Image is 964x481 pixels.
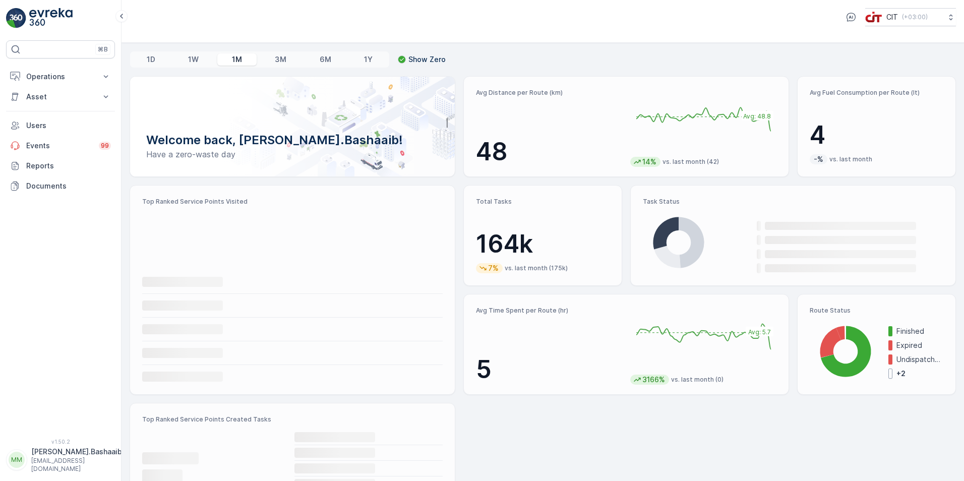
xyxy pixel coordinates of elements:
a: Reports [6,156,115,176]
p: vs. last month (42) [662,158,719,166]
p: 1Y [364,54,373,65]
a: Documents [6,176,115,196]
p: Expired [896,340,943,350]
p: Asset [26,92,95,102]
p: Show Zero [408,54,446,65]
p: 14% [641,157,657,167]
img: cit-logo_pOk6rL0.png [865,12,882,23]
p: Welcome back, [PERSON_NAME].Bashaaib! [146,132,439,148]
p: Reports [26,161,111,171]
button: Asset [6,87,115,107]
p: Task Status [643,198,943,206]
p: 1W [188,54,199,65]
button: Operations [6,67,115,87]
a: Users [6,115,115,136]
p: Route Status [810,307,943,315]
p: 7% [487,263,500,273]
p: Documents [26,181,111,191]
p: -% [813,154,824,164]
p: ( +03:00 ) [902,13,928,21]
p: Finished [896,326,943,336]
p: Undispatched [896,354,943,365]
p: CIT [886,12,898,22]
p: 5 [476,354,622,385]
p: vs. last month (0) [671,376,724,384]
p: Avg Time Spent per Route (hr) [476,307,622,315]
p: [EMAIL_ADDRESS][DOMAIN_NAME] [31,457,122,473]
img: logo [6,8,26,28]
p: Avg Distance per Route (km) [476,89,622,97]
p: Users [26,121,111,131]
p: + 2 [896,369,907,379]
span: v 1.50.2 [6,439,115,445]
p: 164k [476,229,610,259]
p: Top Ranked Service Points Created Tasks [142,415,443,424]
p: ⌘B [98,45,108,53]
p: vs. last month (175k) [505,264,568,272]
p: [PERSON_NAME].Bashaaib [31,447,122,457]
p: 4 [810,120,943,150]
p: Avg Fuel Consumption per Route (lt) [810,89,943,97]
p: 3M [275,54,286,65]
p: Have a zero-waste day [146,148,439,160]
p: 1M [232,54,242,65]
p: Top Ranked Service Points Visited [142,198,443,206]
img: logo_light-DOdMpM7g.png [29,8,73,28]
p: 6M [320,54,331,65]
p: Events [26,141,93,151]
p: 1D [147,54,155,65]
p: 48 [476,137,622,167]
p: vs. last month [829,155,872,163]
p: 3166% [641,375,666,385]
div: MM [9,452,25,468]
button: CIT(+03:00) [865,8,956,26]
p: Operations [26,72,95,82]
a: Events99 [6,136,115,156]
p: 99 [101,142,109,150]
button: MM[PERSON_NAME].Bashaaib[EMAIL_ADDRESS][DOMAIN_NAME] [6,447,115,473]
p: Total Tasks [476,198,610,206]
